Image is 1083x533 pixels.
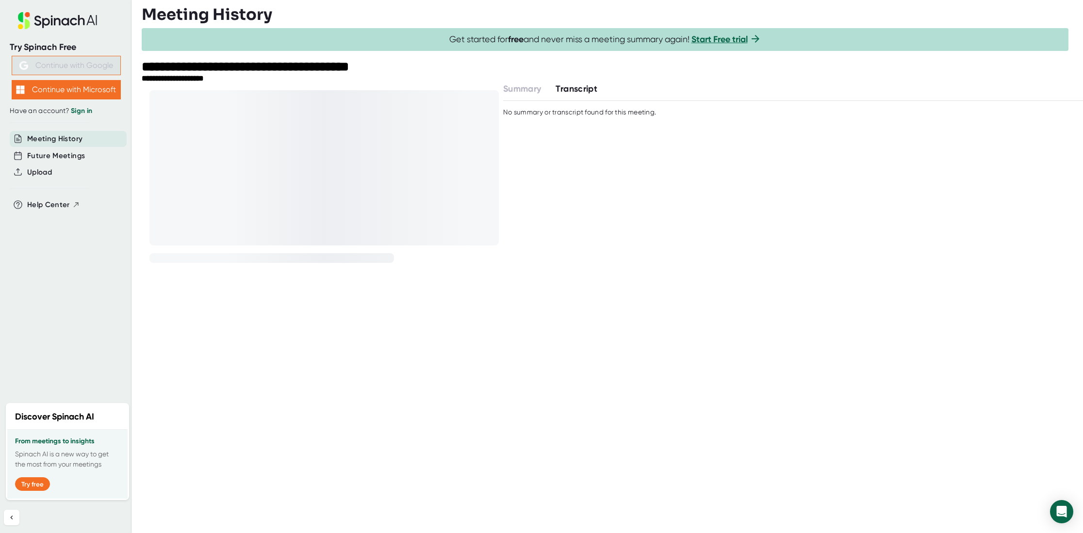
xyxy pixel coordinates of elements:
[27,199,70,210] span: Help Center
[449,34,761,45] span: Get started for and never miss a meeting summary again!
[556,82,597,96] button: Transcript
[27,150,85,162] button: Future Meetings
[1050,500,1073,523] div: Open Intercom Messenger
[15,477,50,491] button: Try free
[27,199,80,210] button: Help Center
[71,107,92,115] a: Sign in
[27,167,52,178] button: Upload
[503,82,541,96] button: Summary
[10,42,122,53] div: Try Spinach Free
[503,108,656,117] div: No summary or transcript found for this meeting.
[4,510,19,525] button: Collapse sidebar
[19,61,28,70] img: Aehbyd4JwY73AAAAAElFTkSuQmCC
[691,34,748,45] a: Start Free trial
[503,83,541,94] span: Summary
[15,437,120,445] h3: From meetings to insights
[15,410,94,423] h2: Discover Spinach AI
[27,133,82,145] button: Meeting History
[12,56,121,75] button: Continue with Google
[15,449,120,469] p: Spinach AI is a new way to get the most from your meetings
[556,83,597,94] span: Transcript
[10,107,122,115] div: Have an account?
[508,34,524,45] b: free
[142,5,272,24] h3: Meeting History
[12,80,121,99] button: Continue with Microsoft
